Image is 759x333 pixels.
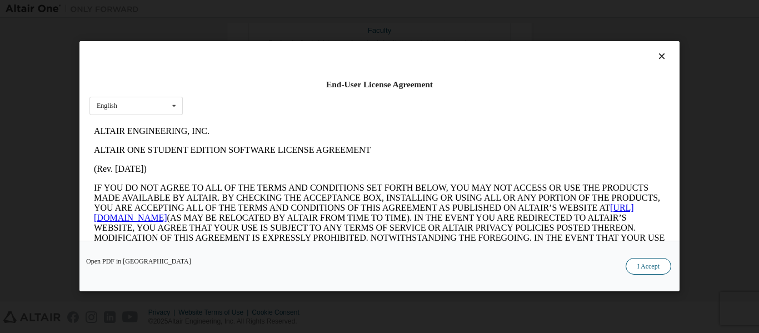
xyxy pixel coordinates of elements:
p: IF YOU DO NOT AGREE TO ALL OF THE TERMS AND CONDITIONS SET FORTH BELOW, YOU MAY NOT ACCESS OR USE... [4,61,576,141]
p: ALTAIR ONE STUDENT EDITION SOFTWARE LICENSE AGREEMENT [4,23,576,33]
div: English [97,103,117,110]
p: (Rev. [DATE]) [4,42,576,52]
button: I Accept [626,259,671,275]
a: Open PDF in [GEOGRAPHIC_DATA] [86,259,191,265]
a: [URL][DOMAIN_NAME] [4,81,545,101]
div: End-User License Agreement [89,79,670,90]
p: ALTAIR ENGINEERING, INC. [4,4,576,14]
